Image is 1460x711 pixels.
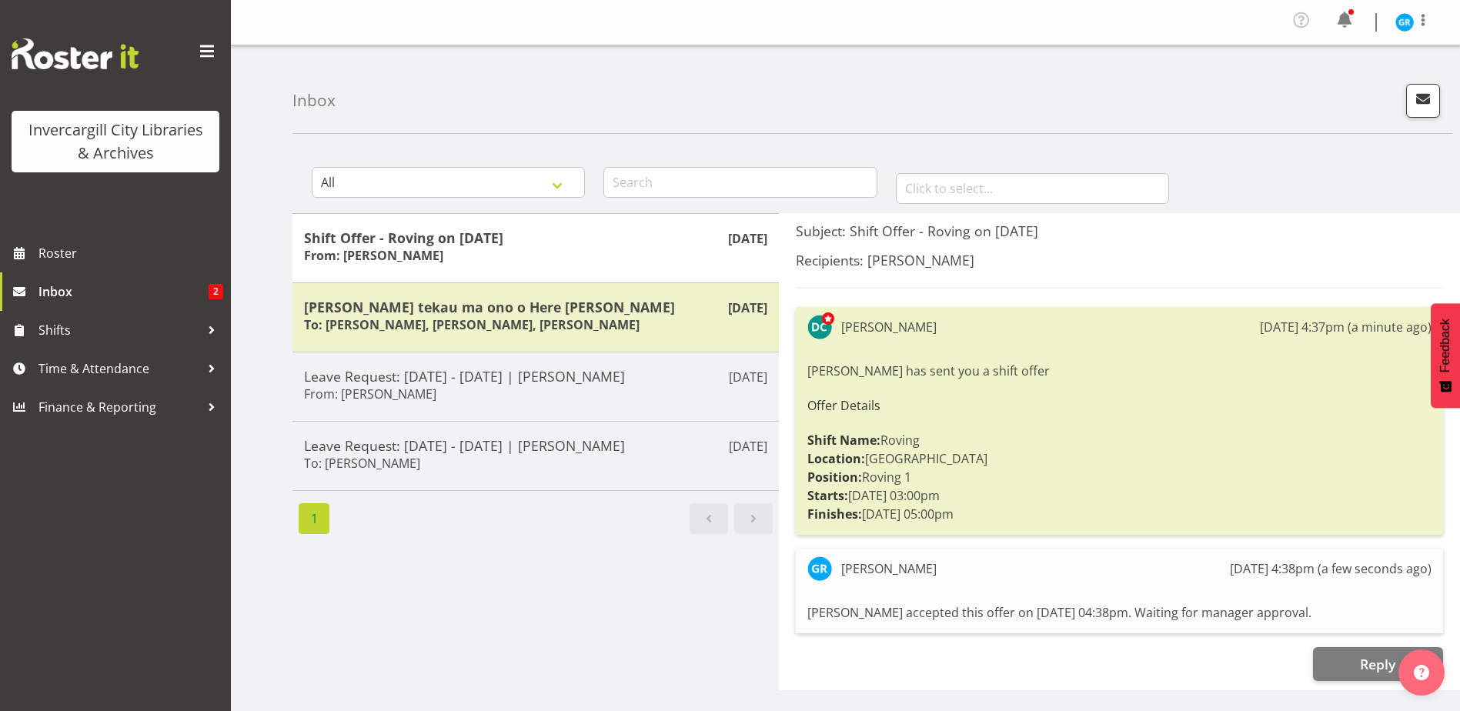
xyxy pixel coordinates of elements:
[209,284,223,299] span: 2
[896,173,1169,204] input: Click to select...
[690,503,728,534] a: Previous page
[807,432,880,449] strong: Shift Name:
[807,469,862,486] strong: Position:
[807,506,862,522] strong: Finishes:
[1431,303,1460,408] button: Feedback - Show survey
[27,118,204,165] div: Invercargill City Libraries & Archives
[304,248,443,263] h6: From: [PERSON_NAME]
[292,92,336,109] h4: Inbox
[304,229,767,246] h5: Shift Offer - Roving on [DATE]
[38,357,200,380] span: Time & Attendance
[807,487,848,504] strong: Starts:
[38,319,200,342] span: Shifts
[38,396,200,419] span: Finance & Reporting
[796,222,1443,239] h5: Subject: Shift Offer - Roving on [DATE]
[1438,319,1452,372] span: Feedback
[807,358,1432,527] div: [PERSON_NAME] has sent you a shift offer Roving [GEOGRAPHIC_DATA] Roving 1 [DATE] 03:00pm [DATE] ...
[304,386,436,402] h6: From: [PERSON_NAME]
[807,450,865,467] strong: Location:
[1414,665,1429,680] img: help-xxl-2.png
[729,368,767,386] p: [DATE]
[38,280,209,303] span: Inbox
[734,503,773,534] a: Next page
[796,252,1443,269] h5: Recipients: [PERSON_NAME]
[1260,318,1432,336] div: [DATE] 4:37pm (a minute ago)
[304,456,420,471] h6: To: [PERSON_NAME]
[841,318,937,336] div: [PERSON_NAME]
[841,559,937,578] div: [PERSON_NAME]
[38,242,223,265] span: Roster
[728,229,767,248] p: [DATE]
[728,299,767,317] p: [DATE]
[1313,647,1443,681] button: Reply
[12,38,139,69] img: Rosterit website logo
[1360,655,1395,673] span: Reply
[304,368,767,385] h5: Leave Request: [DATE] - [DATE] | [PERSON_NAME]
[304,317,640,332] h6: To: [PERSON_NAME], [PERSON_NAME], [PERSON_NAME]
[807,556,832,581] img: grace-roscoe-squires11664.jpg
[729,437,767,456] p: [DATE]
[807,315,832,339] img: donald-cunningham11616.jpg
[1230,559,1432,578] div: [DATE] 4:38pm (a few seconds ago)
[304,437,767,454] h5: Leave Request: [DATE] - [DATE] | [PERSON_NAME]
[807,399,1432,412] h6: Offer Details
[1395,13,1414,32] img: grace-roscoe-squires11664.jpg
[603,167,877,198] input: Search
[304,299,767,315] h5: [PERSON_NAME] tekau ma ono o Here [PERSON_NAME]
[807,599,1432,626] div: [PERSON_NAME] accepted this offer on [DATE] 04:38pm. Waiting for manager approval.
